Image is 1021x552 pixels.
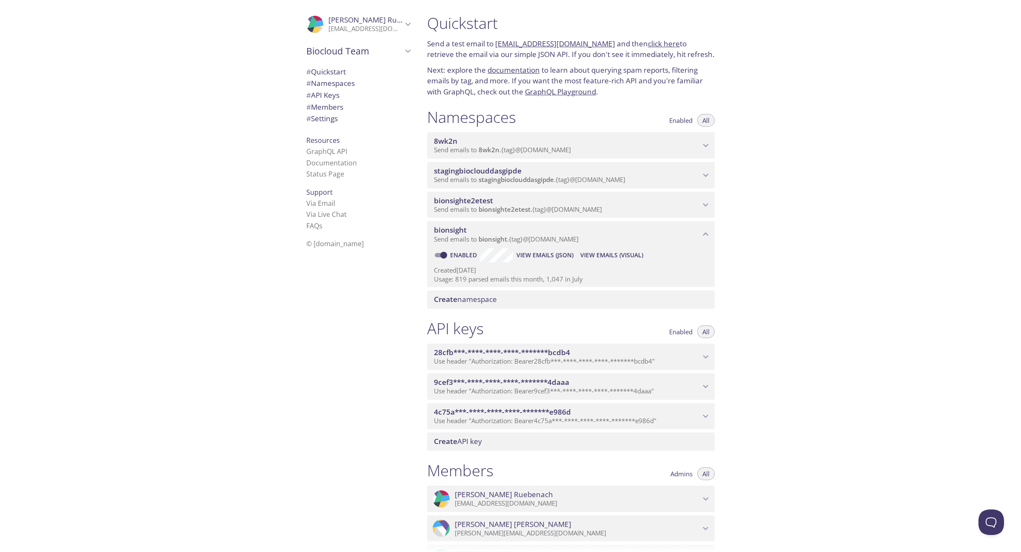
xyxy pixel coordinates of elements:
h1: Quickstart [427,14,715,33]
span: stagingbioclouddasgipde [479,175,554,184]
p: [EMAIL_ADDRESS][DOMAIN_NAME] [455,499,700,508]
span: Biocloud Team [306,45,402,57]
div: stagingbioclouddasgipde namespace [427,162,715,188]
div: Quickstart [299,66,417,78]
span: [PERSON_NAME] [PERSON_NAME] [455,520,571,529]
div: Biocloud Team [299,40,417,62]
div: bionsight namespace [427,221,715,248]
div: Create API Key [427,432,715,450]
a: GraphQL API [306,147,347,156]
span: View Emails (JSON) [516,250,573,260]
span: # [306,102,311,112]
button: All [697,325,715,338]
a: [EMAIL_ADDRESS][DOMAIN_NAME] [495,39,615,48]
span: # [306,67,311,77]
span: Quickstart [306,67,346,77]
span: Send emails to . {tag} @[DOMAIN_NAME] [434,175,625,184]
span: bionsighte2etest [434,196,493,205]
div: 8wk2n namespace [427,132,715,159]
span: Create [434,436,457,446]
span: Send emails to . {tag} @[DOMAIN_NAME] [434,235,579,243]
span: # [306,90,311,100]
div: Create namespace [427,290,715,308]
button: Enabled [664,325,698,338]
a: Via Email [306,199,335,208]
span: 8wk2n [479,145,499,154]
div: Matthias Neugebauer [427,515,715,542]
span: Create [434,294,457,304]
span: Settings [306,114,338,123]
span: [PERSON_NAME] Ruebenach [455,490,553,499]
span: [PERSON_NAME] Ruebenach [328,15,427,25]
span: View Emails (Visual) [580,250,643,260]
span: 8wk2n [434,136,457,146]
span: API Keys [306,90,339,100]
a: documentation [488,65,540,75]
span: s [319,221,322,230]
div: bionsighte2etest namespace [427,192,715,218]
div: API Keys [299,89,417,101]
a: Via Live Chat [306,210,347,219]
span: # [306,78,311,88]
span: bionsighte2etest [479,205,530,213]
div: Members [299,101,417,113]
p: Send a test email to and then to retrieve the email via our simple JSON API. If you don't see it ... [427,38,715,60]
span: Support [306,188,333,197]
div: Dirk Ruebenach [427,486,715,512]
a: Status Page [306,169,344,179]
button: View Emails (JSON) [513,248,577,262]
button: Enabled [664,114,698,127]
span: Send emails to . {tag} @[DOMAIN_NAME] [434,145,571,154]
span: Resources [306,136,340,145]
a: click here [648,39,680,48]
div: Team Settings [299,113,417,125]
p: [EMAIL_ADDRESS][DOMAIN_NAME] [328,25,402,33]
button: Admins [665,467,698,480]
h1: Members [427,461,493,480]
span: © [DOMAIN_NAME] [306,239,364,248]
a: Documentation [306,158,357,168]
span: bionsight [434,225,467,235]
span: Namespaces [306,78,355,88]
a: GraphQL Playground [525,87,596,97]
button: All [697,467,715,480]
p: [PERSON_NAME][EMAIL_ADDRESS][DOMAIN_NAME] [455,529,700,538]
span: stagingbioclouddasgipde [434,166,522,176]
p: Usage: 819 parsed emails this month, 1,047 in July [434,275,708,284]
h1: Namespaces [427,108,516,127]
button: All [697,114,715,127]
p: Next: explore the to learn about querying spam reports, filtering emails by tag, and more. If you... [427,65,715,97]
p: Created [DATE] [434,266,708,275]
button: View Emails (Visual) [577,248,647,262]
span: namespace [434,294,497,304]
span: Members [306,102,343,112]
span: bionsight [479,235,507,243]
div: Dirk Ruebenach [299,10,417,38]
iframe: Help Scout Beacon - Open [978,509,1004,535]
div: Namespaces [299,77,417,89]
span: API key [434,436,482,446]
span: # [306,114,311,123]
span: Send emails to . {tag} @[DOMAIN_NAME] [434,205,602,213]
a: FAQ [306,221,322,230]
a: Enabled [449,251,480,259]
h1: API keys [427,319,484,338]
